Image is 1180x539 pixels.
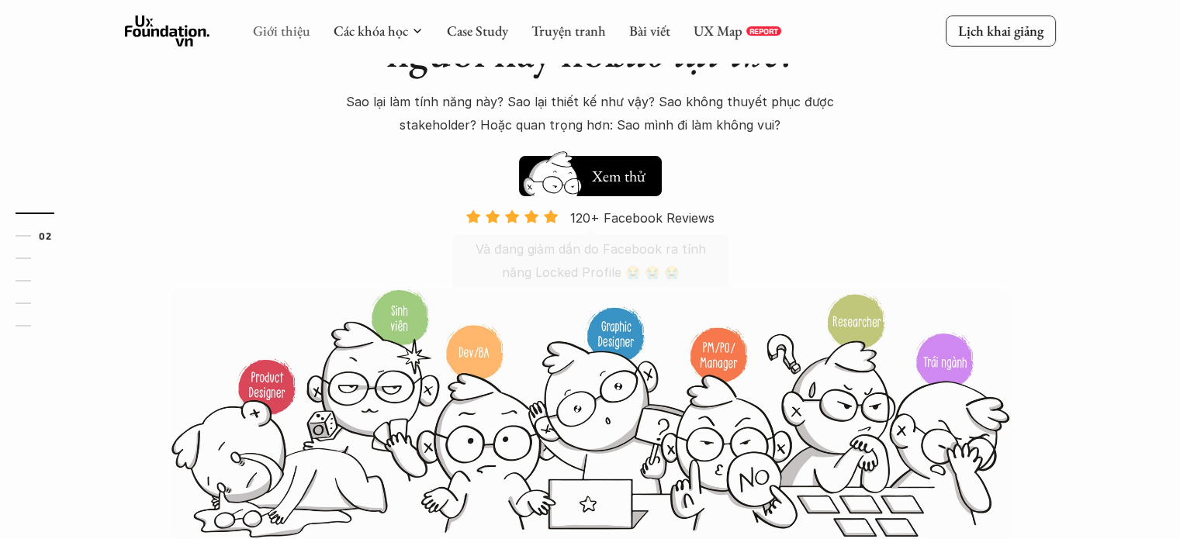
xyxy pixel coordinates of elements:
[592,165,645,187] h5: Xem thử
[39,230,51,241] strong: 02
[946,16,1056,46] a: Lịch khai giảng
[253,22,310,40] a: Giới thiệu
[531,22,606,40] a: Truyện tranh
[519,148,662,196] a: Xem thử
[327,90,854,137] p: Sao lại làm tính năng này? Sao lại thiết kế như vậy? Sao không thuyết phục được stakeholder? Hoặc...
[694,22,742,40] a: UX Map
[452,209,728,287] a: 120+ Facebook ReviewsVà đang giảm dần do Facebook ra tính năng Locked Profile 😭 😭 😭
[570,206,715,230] p: 120+ Facebook Reviews
[749,26,778,36] p: REPORT
[629,22,670,40] a: Bài viết
[746,26,781,36] a: REPORT
[447,22,508,40] a: Case Study
[468,237,713,285] p: Và đang giảm dần do Facebook ra tính năng Locked Profile 😭 😭 😭
[334,22,408,40] a: Các khóa học
[16,226,89,245] a: 02
[958,22,1043,40] p: Lịch khai giảng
